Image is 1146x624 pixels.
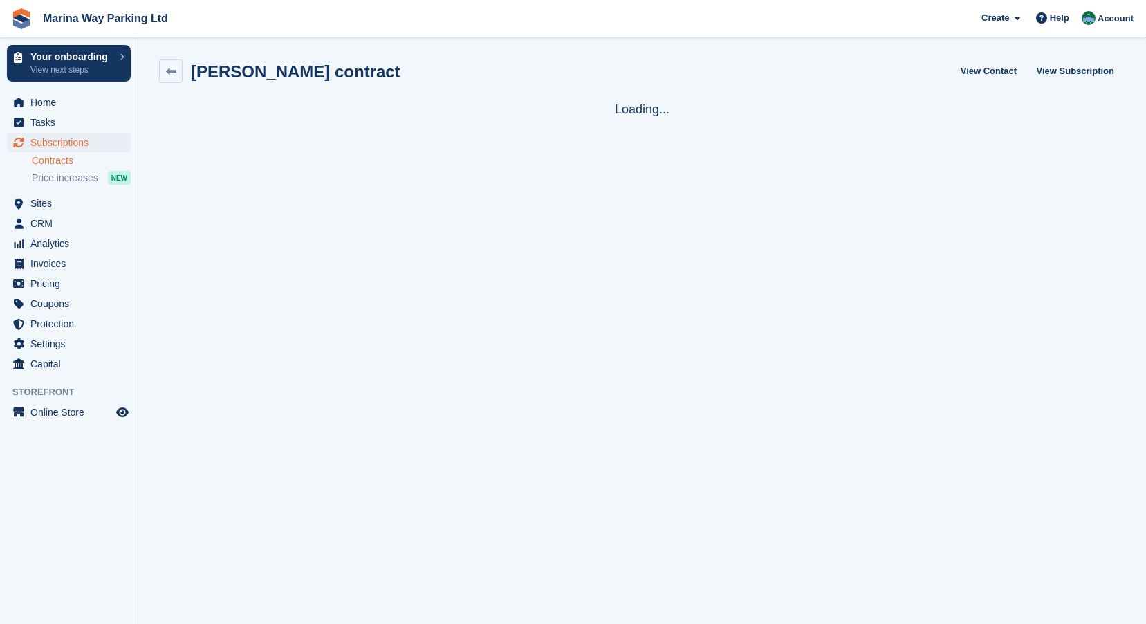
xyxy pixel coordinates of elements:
a: menu [7,254,131,273]
h2: [PERSON_NAME] contract [191,62,400,81]
a: Preview store [114,404,131,421]
div: NEW [108,171,131,185]
div: Loading... [159,100,1125,119]
span: Price increases [32,172,98,185]
img: stora-icon-8386f47178a22dfd0bd8f6a31ec36ba5ce8667c1dd55bd0f319d3a0aa187defe.svg [11,8,32,29]
a: menu [7,294,131,313]
span: Analytics [30,234,113,253]
a: Marina Way Parking Ltd [37,7,174,30]
span: Subscriptions [30,133,113,152]
a: menu [7,274,131,293]
a: menu [7,133,131,152]
span: Create [981,11,1009,25]
a: Your onboarding View next steps [7,45,131,82]
span: CRM [30,214,113,233]
a: menu [7,234,131,253]
span: Online Store [30,403,113,422]
p: View next steps [30,64,113,76]
a: Price increases NEW [32,170,131,185]
a: Contracts [32,154,131,167]
a: menu [7,354,131,374]
span: Home [30,93,113,112]
a: menu [7,194,131,213]
a: menu [7,334,131,354]
span: Account [1098,12,1134,26]
span: Capital [30,354,113,374]
a: View Subscription [1031,59,1120,82]
span: Sites [30,194,113,213]
a: menu [7,93,131,112]
p: Your onboarding [30,52,113,62]
span: Settings [30,334,113,354]
a: menu [7,314,131,333]
a: menu [7,214,131,233]
span: Storefront [12,385,138,399]
a: menu [7,403,131,422]
span: Protection [30,314,113,333]
span: Pricing [30,274,113,293]
span: Coupons [30,294,113,313]
span: Help [1050,11,1069,25]
a: View Contact [955,59,1022,82]
span: Tasks [30,113,113,132]
a: menu [7,113,131,132]
img: Paul Lewis [1082,11,1096,25]
span: Invoices [30,254,113,273]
